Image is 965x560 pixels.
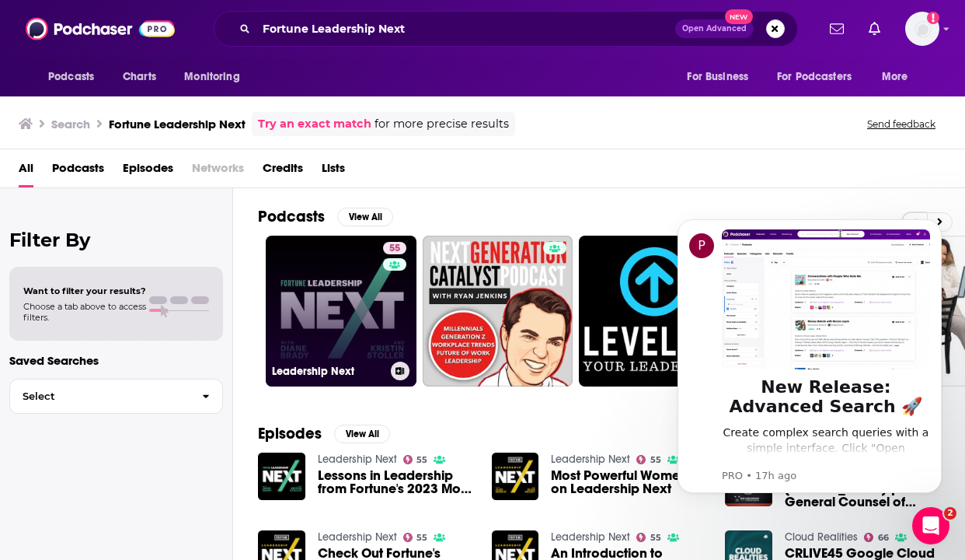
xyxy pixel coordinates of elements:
a: Lists [322,156,345,187]
span: for more precise results [375,115,509,133]
a: Charts [113,62,165,92]
span: Open Advanced [682,25,747,33]
button: Open AdvancedNew [675,19,754,38]
a: 55 [636,455,661,464]
span: 66 [878,534,889,541]
a: All [19,156,33,187]
h2: Episodes [258,424,322,443]
div: Search podcasts, credits, & more... [214,11,798,47]
span: 55 [416,457,427,464]
button: Send feedback [862,117,940,131]
h2: Podcasts [258,207,325,226]
a: Credits [263,156,303,187]
h3: Search [51,117,90,131]
p: Saved Searches [9,353,223,368]
a: Podcasts [52,156,104,187]
span: Select [10,391,190,401]
button: Select [9,379,223,414]
a: Try an exact match [258,115,371,133]
img: Podchaser - Follow, Share and Rate Podcasts [26,14,175,44]
span: 55 [650,534,661,541]
img: User Profile [905,12,939,46]
span: Charts [123,66,156,88]
iframe: Intercom live chat [912,507,949,544]
span: For Business [687,66,748,88]
a: 55 [383,242,406,254]
button: open menu [767,62,874,92]
a: 7 [579,236,730,387]
span: Networks [192,156,244,187]
input: Search podcasts, credits, & more... [256,16,675,41]
img: Lessons in Leadership from Fortune's 2023 Most Powerful Women Summit [258,453,305,500]
a: Leadership Next [551,530,630,544]
img: Most Powerful Women on Leadership Next [492,453,539,500]
span: 2 [944,507,956,520]
svg: Add a profile image [927,12,939,24]
a: Cloud Realities [785,530,858,544]
button: Show profile menu [905,12,939,46]
span: 55 [416,534,427,541]
button: View All [334,425,390,443]
a: 55 [403,455,428,464]
span: 55 [389,241,400,257]
span: Podcasts [48,66,94,88]
a: PodcastsView All [258,207,393,226]
button: View All [337,208,393,226]
a: Lessons in Leadership from Fortune's 2023 Most Powerful Women Summit [318,469,473,495]
a: Show notifications dropdown [862,16,887,42]
a: Most Powerful Women on Leadership Next [551,469,706,495]
iframe: Intercom notifications message [654,196,965,518]
a: Episodes [123,156,173,187]
span: For Podcasters [777,66,852,88]
a: 55 [403,533,428,542]
button: open menu [173,62,260,92]
h3: Fortune Leadership Next [109,117,246,131]
a: Leadership Next [318,530,397,544]
a: EpisodesView All [258,424,390,443]
h2: Filter By [9,229,223,251]
a: 66 [864,533,889,542]
button: open menu [871,62,928,92]
span: 55 [650,457,661,464]
a: 55 [636,533,661,542]
a: 55Leadership Next [266,236,416,387]
span: New [725,9,753,24]
h3: Leadership Next [272,365,385,378]
a: Leadership Next [551,453,630,466]
span: Want to filter your results? [23,285,146,296]
span: Choose a tab above to access filters. [23,301,146,323]
span: Monitoring [184,66,239,88]
a: Show notifications dropdown [824,16,850,42]
a: Leadership Next [318,453,397,466]
span: Logged in as gabriellaippaso [905,12,939,46]
span: More [882,66,908,88]
button: open menu [676,62,768,92]
button: open menu [37,62,114,92]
